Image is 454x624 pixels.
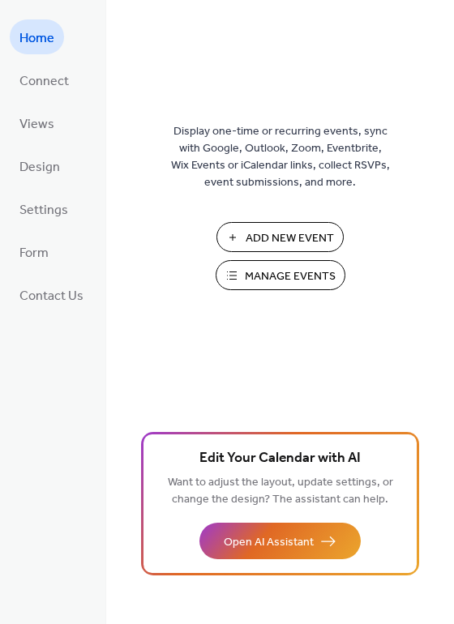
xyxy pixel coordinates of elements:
span: Settings [19,198,68,223]
a: Design [10,148,70,183]
button: Open AI Assistant [199,523,361,559]
span: Add New Event [246,230,334,247]
a: Form [10,234,58,269]
span: Contact Us [19,284,84,309]
a: Connect [10,62,79,97]
button: Add New Event [216,222,344,252]
a: Views [10,105,64,140]
a: Settings [10,191,78,226]
span: Open AI Assistant [224,534,314,551]
a: Contact Us [10,277,93,312]
span: Home [19,26,54,51]
span: Display one-time or recurring events, sync with Google, Outlook, Zoom, Eventbrite, Wix Events or ... [171,123,390,191]
span: Views [19,112,54,137]
a: Home [10,19,64,54]
button: Manage Events [216,260,345,290]
span: Design [19,155,60,180]
span: Manage Events [245,268,336,285]
span: Want to adjust the layout, update settings, or change the design? The assistant can help. [168,472,393,511]
span: Edit Your Calendar with AI [199,447,361,470]
span: Form [19,241,49,266]
span: Connect [19,69,69,94]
